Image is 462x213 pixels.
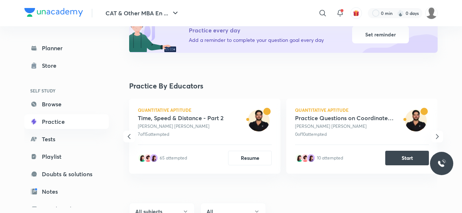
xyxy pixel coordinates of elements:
img: avatar [405,110,427,131]
span: Quantitative Aptitude [295,108,397,112]
h6: SELF STUDY [24,84,109,97]
a: Company Logo [24,8,83,19]
div: 65 attempted [160,155,187,161]
button: avatar [350,7,362,19]
h4: Practice By Educators [129,80,438,91]
img: Company Logo [24,8,83,17]
img: streak [397,9,404,17]
a: Tests [24,132,109,146]
div: Set reminder [352,26,409,43]
div: 7 of 15 attempted [138,131,224,138]
div: Practice Questions on Coordinate Geometry & Doubt Clearing Session [295,114,397,122]
button: Resume [228,151,272,165]
img: avatar [248,110,270,131]
img: avatar [144,154,152,162]
div: 10 attempted [317,155,343,161]
a: Browse [24,97,109,111]
div: [PERSON_NAME] [PERSON_NAME] [138,123,224,130]
img: avatar [150,154,158,162]
img: avatar [307,154,315,162]
div: 0 of 10 attempted [295,131,397,138]
p: Add a reminder to complete your question goal every day [189,36,324,44]
img: avatar [301,154,310,162]
img: avatar [295,154,304,162]
a: Practice [24,114,109,129]
div: Store [42,61,61,70]
img: avatar [138,154,147,162]
div: Time, Speed & Distance - Part 2 [138,114,224,122]
h5: Practice every day [189,26,324,35]
img: ttu [437,159,446,168]
span: Quantitative Aptitude [138,108,224,112]
a: Notes [24,184,109,199]
a: Playlist [24,149,109,164]
div: [PERSON_NAME] [PERSON_NAME] [295,123,397,130]
button: Start [385,151,429,165]
a: Planner [24,41,109,55]
a: Doubts & solutions [24,167,109,181]
button: CAT & Other MBA En ... [101,6,184,20]
img: Bipasha [425,7,438,19]
a: Store [24,58,109,73]
img: avatar [353,10,359,16]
